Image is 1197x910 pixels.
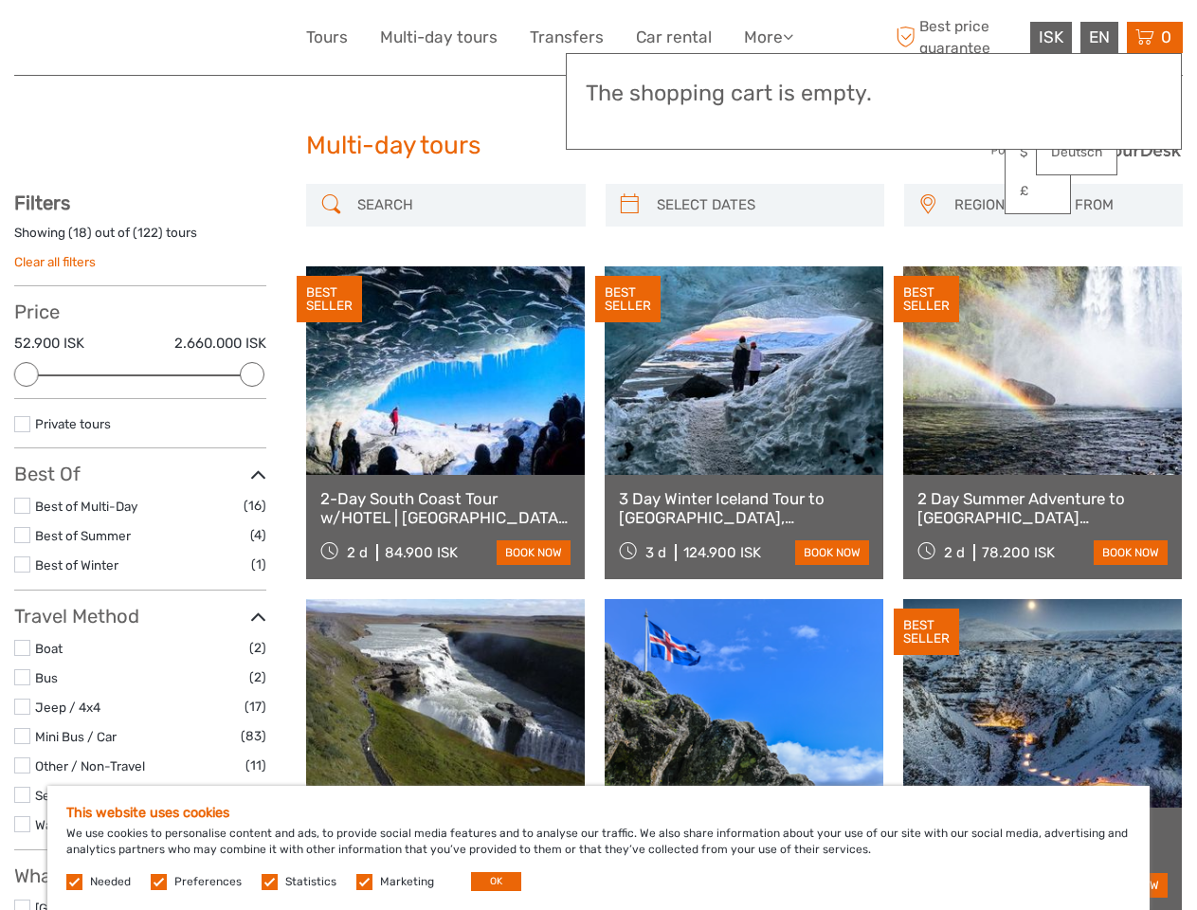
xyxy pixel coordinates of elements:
div: 78.200 ISK [982,544,1055,561]
a: book now [795,540,869,565]
a: 2 Day Summer Adventure to [GEOGRAPHIC_DATA] [GEOGRAPHIC_DATA], Glacier Hiking, [GEOGRAPHIC_DATA],... [917,489,1168,528]
span: (83) [241,725,266,747]
a: Best of Multi-Day [35,499,137,514]
input: SEARCH [350,189,575,222]
a: Clear all filters [14,254,96,269]
a: More [744,24,793,51]
a: book now [1094,540,1168,565]
label: 52.900 ISK [14,334,84,354]
img: PurchaseViaTourDesk.png [990,138,1183,162]
h5: This website uses cookies [66,805,1131,821]
div: We use cookies to personalise content and ads, to provide social media features and to analyse ou... [47,786,1150,910]
div: BEST SELLER [297,276,362,323]
a: Car rental [636,24,712,51]
p: We're away right now. Please check back later! [27,33,214,48]
span: (5) [249,784,266,806]
h3: Price [14,300,266,323]
span: ISK [1039,27,1063,46]
label: 122 [137,224,158,242]
span: (4) [250,524,266,546]
a: Bus [35,670,58,685]
a: £ [1006,174,1070,209]
span: 3 d [645,544,666,561]
div: Showing ( ) out of ( ) tours [14,224,266,253]
span: (2) [249,666,266,688]
a: Mini Bus / Car [35,729,117,744]
h3: What do you want to see? [14,864,266,887]
div: 84.900 ISK [385,544,458,561]
label: Statistics [285,874,336,890]
span: (11) [245,755,266,776]
a: 3 Day Winter Iceland Tour to [GEOGRAPHIC_DATA], [GEOGRAPHIC_DATA], [GEOGRAPHIC_DATA] and [GEOGRAP... [619,489,869,528]
label: Needed [90,874,131,890]
a: Private tours [35,416,111,431]
a: Multi-day tours [380,24,498,51]
a: Transfers [530,24,604,51]
a: Deutsch [1037,136,1116,170]
div: BEST SELLER [595,276,661,323]
label: Marketing [380,874,434,890]
label: 2.660.000 ISK [174,334,266,354]
div: BEST SELLER [894,609,959,656]
strong: Filters [14,191,70,214]
button: OK [471,872,521,891]
span: (16) [244,495,266,517]
label: Preferences [174,874,242,890]
h3: The shopping cart is empty. [586,81,1162,107]
a: book now [497,540,571,565]
span: (2) [249,637,266,659]
a: Boat [35,641,63,656]
h3: Best Of [14,463,266,485]
span: (1) [251,554,266,575]
span: (17) [245,696,266,718]
a: Walking [35,817,80,832]
div: EN [1080,22,1118,53]
a: Best of Winter [35,557,118,573]
a: $ [1006,136,1070,170]
button: Open LiveChat chat widget [218,29,241,52]
a: Tours [306,24,348,51]
a: 2-Day South Coast Tour w/HOTEL | [GEOGRAPHIC_DATA], [GEOGRAPHIC_DATA], [GEOGRAPHIC_DATA] & Waterf... [320,489,571,528]
h1: Multi-day tours [306,131,891,161]
input: SELECT DATES [649,189,875,222]
a: Other / Non-Travel [35,758,145,773]
button: REGION / STARTS FROM [946,190,1173,221]
a: Best of Summer [35,528,131,543]
a: Self-Drive [35,788,95,803]
h3: Travel Method [14,605,266,628]
div: 124.900 ISK [683,544,761,561]
span: 2 d [347,544,368,561]
span: 0 [1158,27,1174,46]
a: Jeep / 4x4 [35,700,100,715]
span: 2 d [944,544,965,561]
label: 18 [73,224,87,242]
span: Best price guarantee [891,16,1025,58]
div: BEST SELLER [894,276,959,323]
